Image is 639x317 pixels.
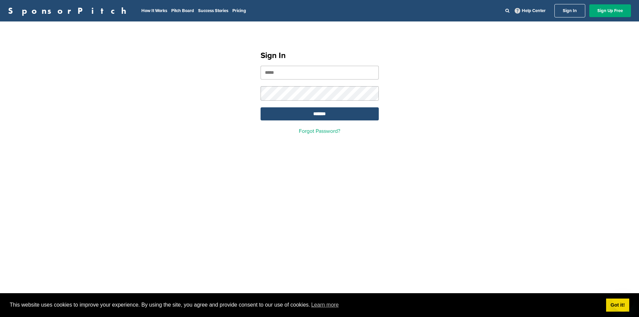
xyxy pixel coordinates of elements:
[171,8,194,13] a: Pitch Board
[513,7,547,15] a: Help Center
[198,8,228,13] a: Success Stories
[261,50,379,62] h1: Sign In
[310,300,340,310] a: learn more about cookies
[589,4,631,17] a: Sign Up Free
[554,4,585,17] a: Sign In
[612,290,634,312] iframe: Button to launch messaging window
[606,299,629,312] a: dismiss cookie message
[8,6,131,15] a: SponsorPitch
[10,300,601,310] span: This website uses cookies to improve your experience. By using the site, you agree and provide co...
[232,8,246,13] a: Pricing
[299,128,340,135] a: Forgot Password?
[141,8,167,13] a: How It Works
